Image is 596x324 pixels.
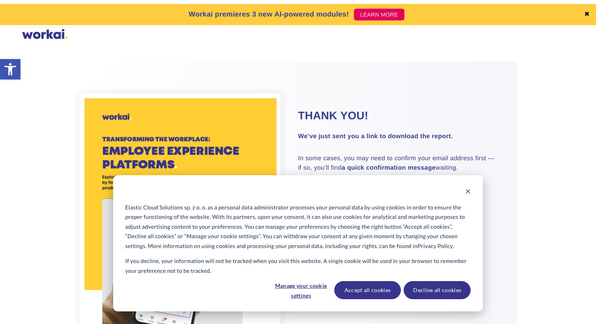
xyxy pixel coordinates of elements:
[334,281,401,299] button: Accept all cookies
[113,175,483,311] div: Cookie banner
[354,9,404,20] a: LEARN MORE
[584,11,590,18] a: ✖
[271,281,332,299] button: Manage your cookie settings
[298,133,453,140] strong: We’ve just sent you a link to download the report.
[125,203,471,251] p: Elastic Cloud Solutions sp. z o. o. as a personal data administrator processes your personal data...
[342,165,436,171] strong: a quick confirmation message
[404,281,471,299] button: Decline all cookies
[125,256,471,276] p: If you decline, your information will not be tracked when you visit this website. A single cookie...
[298,154,497,173] p: In some cases, you may need to confirm your email address first — if so, you’ll find waiting.
[188,9,349,20] p: Workai premieres 3 new AI-powered modules!
[298,108,497,123] h2: Thank you!
[465,187,471,197] button: Dismiss cookie banner
[417,241,453,251] a: Privacy Policy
